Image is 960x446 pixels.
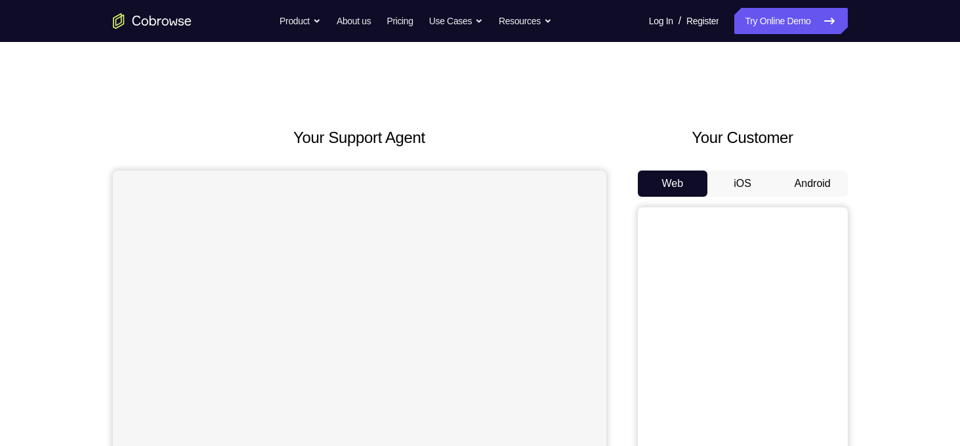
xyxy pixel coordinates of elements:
[778,171,848,197] button: Android
[386,8,413,34] a: Pricing
[638,171,708,197] button: Web
[280,8,321,34] button: Product
[638,126,848,150] h2: Your Customer
[113,13,192,29] a: Go to the home page
[707,171,778,197] button: iOS
[734,8,847,34] a: Try Online Demo
[337,8,371,34] a: About us
[678,13,681,29] span: /
[113,126,606,150] h2: Your Support Agent
[649,8,673,34] a: Log In
[686,8,719,34] a: Register
[499,8,552,34] button: Resources
[429,8,483,34] button: Use Cases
